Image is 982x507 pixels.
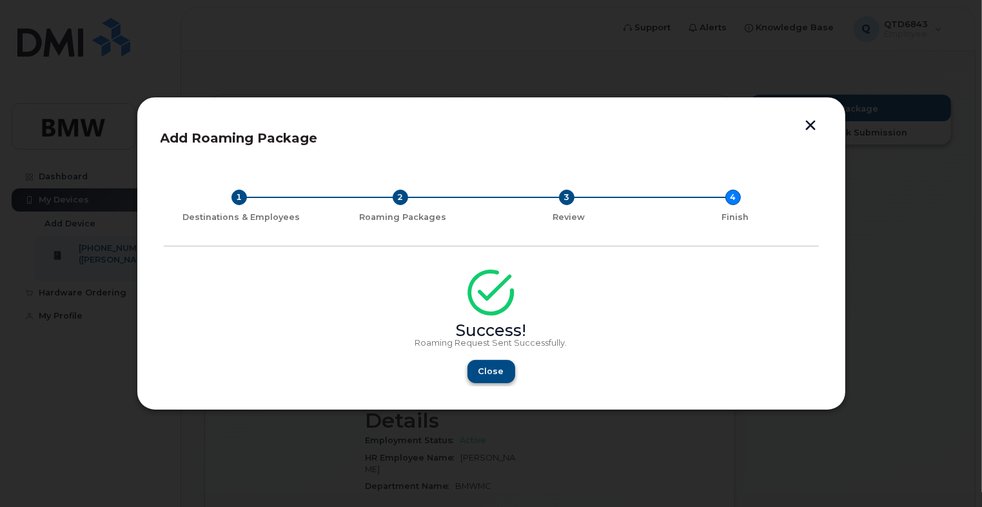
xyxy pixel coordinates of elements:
div: 3 [559,190,574,205]
p: Roaming Request Sent Successfully. [164,338,819,348]
iframe: Messenger Launcher [926,451,972,497]
div: Success! [164,326,819,336]
button: Close [467,360,515,383]
div: 2 [393,190,408,205]
span: Close [478,365,504,377]
div: Review [491,212,647,223]
span: Add Roaming Package [161,130,318,146]
div: Roaming Packages [325,212,481,223]
div: 1 [231,190,247,205]
div: Destinations & Employees [169,212,315,223]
